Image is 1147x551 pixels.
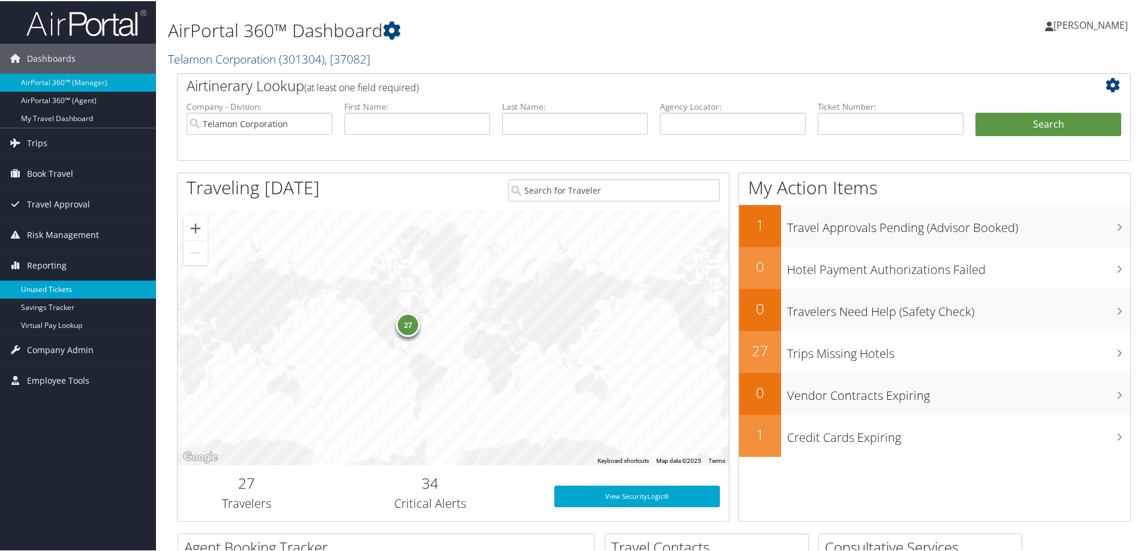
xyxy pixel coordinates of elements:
[739,330,1130,372] a: 27Trips Missing Hotels
[181,448,220,464] a: Open this area in Google Maps (opens a new window)
[184,215,208,239] button: Zoom in
[27,334,94,364] span: Company Admin
[168,17,816,42] h1: AirPortal 360™ Dashboard
[739,423,781,444] h2: 1
[27,127,47,157] span: Trips
[325,472,536,492] h2: 34
[181,448,220,464] img: Google
[279,50,325,66] span: ( 301304 )
[325,50,370,66] span: , [ 37082 ]
[304,80,419,93] span: (at least one field required)
[597,456,649,464] button: Keyboard shortcuts
[739,339,781,360] h2: 27
[508,178,720,200] input: Search for Traveler
[739,204,1130,246] a: 1Travel Approvals Pending (Advisor Booked)
[739,246,1130,288] a: 0Hotel Payment Authorizations Failed
[187,100,332,112] label: Company - Division:
[739,174,1130,199] h1: My Action Items
[344,100,490,112] label: First Name:
[187,494,307,511] h3: Travelers
[1053,17,1128,31] span: [PERSON_NAME]
[27,188,90,218] span: Travel Approval
[739,372,1130,414] a: 0Vendor Contracts Expiring
[787,338,1130,361] h3: Trips Missing Hotels
[739,288,1130,330] a: 0Travelers Need Help (Safety Check)
[502,100,648,112] label: Last Name:
[787,212,1130,235] h3: Travel Approvals Pending (Advisor Booked)
[708,456,725,463] a: Terms (opens in new tab)
[739,213,781,234] h2: 1
[26,8,146,36] img: airportal-logo.png
[187,74,1042,95] h2: Airtinerary Lookup
[787,296,1130,319] h3: Travelers Need Help (Safety Check)
[739,414,1130,456] a: 1Credit Cards Expiring
[739,297,781,318] h2: 0
[656,456,701,463] span: Map data ©2025
[27,365,89,395] span: Employee Tools
[818,100,963,112] label: Ticket Number:
[187,174,320,199] h1: Traveling [DATE]
[554,484,720,506] a: View SecurityLogic®
[787,254,1130,277] h3: Hotel Payment Authorizations Failed
[168,50,370,66] a: Telamon Corporation
[184,240,208,264] button: Zoom out
[27,249,67,279] span: Reporting
[660,100,806,112] label: Agency Locator:
[739,255,781,276] h2: 0
[787,380,1130,403] h3: Vendor Contracts Expiring
[27,158,73,188] span: Book Travel
[1045,6,1140,42] a: [PERSON_NAME]
[325,494,536,511] h3: Critical Alerts
[975,112,1121,136] button: Search
[787,422,1130,445] h3: Credit Cards Expiring
[187,472,307,492] h2: 27
[27,43,76,73] span: Dashboards
[27,219,99,249] span: Risk Management
[396,312,420,336] div: 27
[739,381,781,402] h2: 0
